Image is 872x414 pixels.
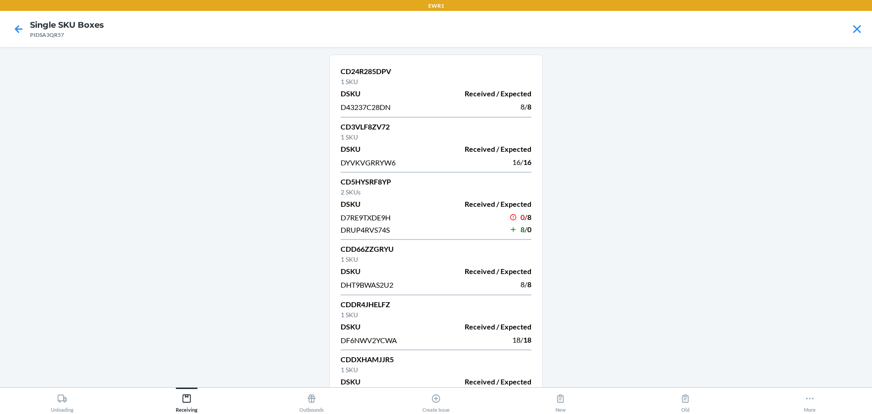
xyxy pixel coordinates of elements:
[680,390,690,413] div: Old
[441,144,531,155] p: Received / Expected
[341,266,431,277] p: DSKU
[527,280,531,289] span: 8
[30,31,104,39] div: PIDSA3QR57
[623,388,747,413] button: Old
[341,225,390,234] span: DRUP4RVS74S
[520,213,525,221] span: 0
[341,176,531,187] p: CD5HYSRF8YP
[51,390,74,413] div: Unloading
[512,335,520,344] span: 18
[441,266,531,277] p: Received / Expected
[341,88,431,99] p: DSKU
[341,213,391,222] span: D7RE9TXDE9H
[525,213,527,221] span: /
[299,390,324,413] div: Outbounds
[341,199,431,209] p: DSKU
[341,187,531,197] p: 2 SKUs
[341,254,531,264] p: 1 SKU
[523,335,531,344] span: 18
[124,388,249,413] button: Receiving
[525,280,527,289] span: /
[525,102,527,111] span: /
[428,2,444,10] p: EWR1
[520,335,523,344] span: /
[341,365,531,374] p: 1 SKU
[341,280,393,289] span: DHT9BWAS2U2
[555,390,566,413] div: New
[341,77,531,86] p: 1 SKU
[341,321,431,332] p: DSKU
[341,310,531,319] p: 1 SKU
[804,390,816,413] div: More
[520,102,525,111] span: 8
[374,388,498,413] button: Create Issue
[520,158,523,166] span: /
[341,244,531,254] p: CDD66ZZGRYU
[341,132,531,142] p: 1 SKU
[441,199,531,209] p: Received / Expected
[441,376,531,387] p: Received / Expected
[498,388,623,413] button: New
[249,388,374,413] button: Outbounds
[525,225,527,234] span: /
[341,66,531,77] p: CD24R285DPV
[341,336,397,344] span: DF6NWV2YCWA
[341,103,391,111] span: D43237C28DN
[748,388,872,413] button: More
[341,299,531,310] p: CDDR4JHELFZ
[341,158,396,167] span: DYVKVGRRYW6
[341,376,431,387] p: DSKU
[341,354,531,365] p: CDDXHAMJJR5
[341,121,531,132] p: CD3VLF8ZV72
[520,280,525,289] span: 8
[527,213,531,221] span: 8
[527,102,531,111] span: 8
[527,225,531,234] span: 0
[422,390,450,413] div: Create Issue
[176,390,198,413] div: Receiving
[441,321,531,332] p: Received / Expected
[30,19,104,31] h4: Single SKU Boxes
[512,158,520,166] span: 16
[523,158,531,166] span: 16
[520,225,525,234] span: 8
[341,144,431,155] p: DSKU
[441,88,531,99] p: Received / Expected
